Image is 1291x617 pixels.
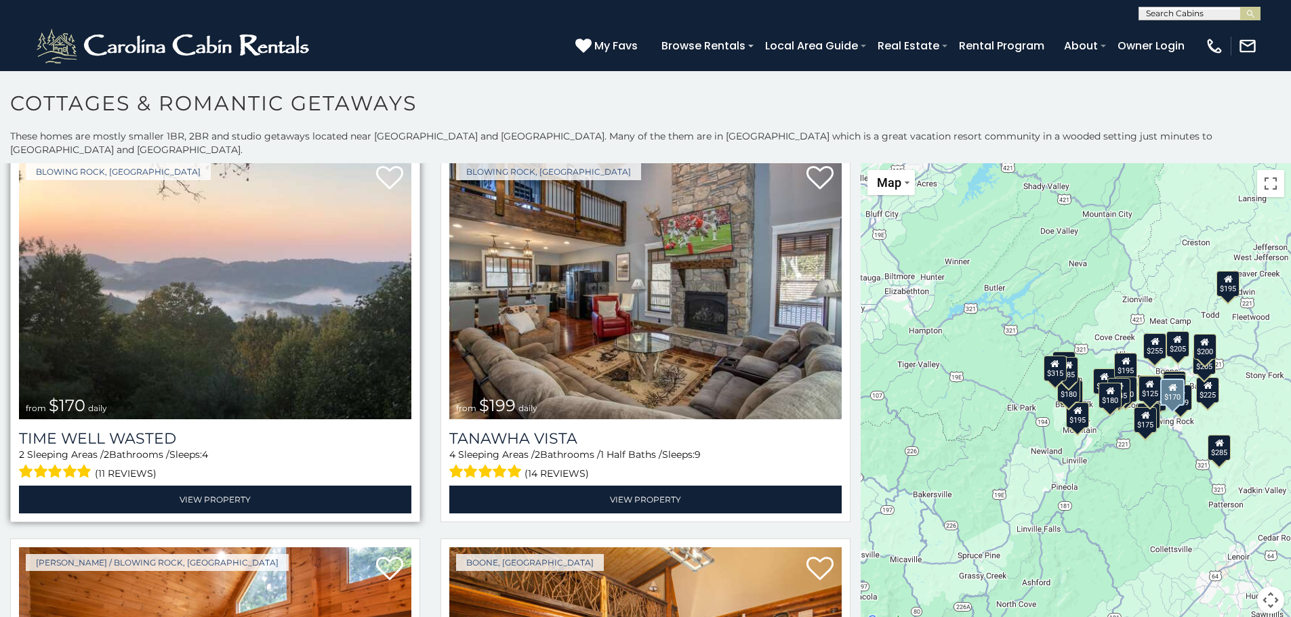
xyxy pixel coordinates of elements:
div: $285 [1208,434,1231,460]
div: $235 [1052,352,1075,377]
a: About [1057,34,1105,58]
span: $170 [49,396,85,415]
a: Real Estate [871,34,946,58]
div: $200 [1193,334,1216,360]
img: phone-regular-white.png [1205,37,1224,56]
a: [PERSON_NAME] / Blowing Rock, [GEOGRAPHIC_DATA] [26,554,289,571]
a: Rental Program [952,34,1051,58]
span: from [456,403,476,413]
div: $195 [1067,402,1090,427]
span: (11 reviews) [95,465,157,482]
img: Time Well Wasted [19,156,411,419]
img: White-1-2.png [34,26,315,66]
div: $255 [1144,333,1167,359]
a: My Favs [575,37,641,55]
a: Owner Login [1111,34,1191,58]
div: $195 [1115,353,1138,379]
div: $195 [1216,270,1239,296]
div: $205 [1193,349,1216,375]
div: $275 [1137,402,1160,428]
span: 4 [202,448,208,461]
div: $200 [1138,375,1161,401]
div: Sleeping Areas / Bathrooms / Sleeps: [19,448,411,482]
div: $199 [1170,384,1193,410]
div: $195 [1164,370,1187,396]
div: $170 [1093,368,1116,394]
button: Map camera controls [1257,587,1284,614]
span: from [26,403,46,413]
a: Boone, [GEOGRAPHIC_DATA] [456,554,604,571]
div: $225 [1196,377,1219,403]
a: Blowing Rock, [GEOGRAPHIC_DATA] [456,163,641,180]
div: $205 [1166,331,1189,357]
a: Time Well Wasted [19,429,411,448]
span: 2 [19,448,24,461]
div: $180 [1099,383,1122,408]
span: Map [877,175,901,190]
a: View Property [19,486,411,513]
button: Change map style [867,170,915,195]
img: mail-regular-white.png [1238,37,1257,56]
button: Toggle fullscreen view [1257,170,1284,197]
a: Add to favorites [806,555,834,584]
a: Browse Rentals [655,34,752,58]
a: Tanawha Vista [449,429,842,448]
span: daily [88,403,107,413]
a: View Property [449,486,842,513]
a: Add to favorites [806,165,834,193]
span: daily [518,403,537,413]
div: $190 [1115,376,1138,402]
a: Add to favorites [376,165,403,193]
a: Time Well Wasted from $170 daily [19,156,411,419]
a: Local Area Guide [758,34,865,58]
span: (14 reviews) [525,465,589,482]
div: $145 [1108,378,1131,404]
span: 2 [104,448,109,461]
span: $199 [479,396,516,415]
span: My Favs [594,37,638,54]
span: 9 [695,448,701,461]
div: $170 [1161,378,1185,405]
div: $315 [1044,356,1067,381]
span: 4 [449,448,455,461]
img: Tanawha Vista [449,156,842,419]
div: $175 [1134,407,1157,433]
div: Sleeping Areas / Bathrooms / Sleeps: [449,448,842,482]
span: 2 [535,448,540,461]
div: $299 [1163,373,1186,399]
div: $125 [1139,375,1162,401]
a: Blowing Rock, [GEOGRAPHIC_DATA] [26,163,211,180]
div: $180 [1057,376,1080,402]
a: Add to favorites [376,555,403,584]
div: $85 [1059,357,1078,383]
a: Tanawha Vista from $199 daily [449,156,842,419]
span: 1 Half Baths / [600,448,662,461]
